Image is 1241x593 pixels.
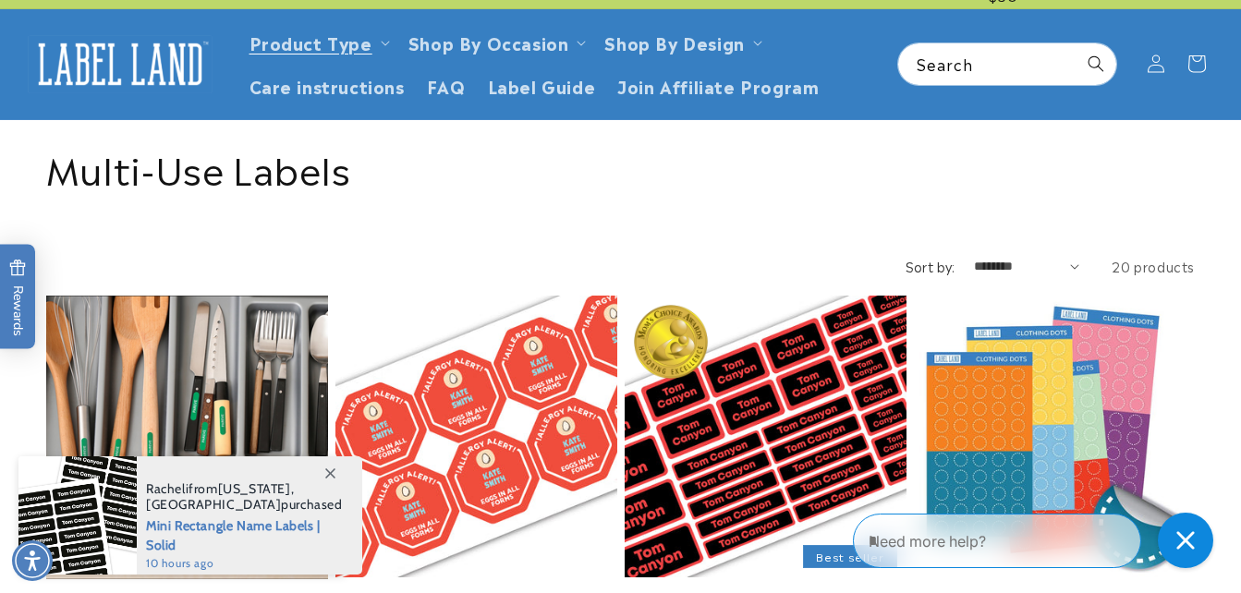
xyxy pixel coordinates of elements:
[146,496,281,513] span: [GEOGRAPHIC_DATA]
[906,257,955,275] label: Sort by:
[238,64,416,107] a: Care instructions
[249,30,372,54] a: Product Type
[1076,43,1116,84] button: Search
[416,64,477,107] a: FAQ
[1112,257,1195,275] span: 20 products
[146,555,343,572] span: 10 hours ago
[28,35,213,92] img: Label Land
[617,75,819,96] span: Join Affiliate Program
[488,75,596,96] span: Label Guide
[21,29,220,100] a: Label Land
[9,260,27,336] span: Rewards
[46,143,1195,191] h1: Multi-Use Labels
[218,480,291,497] span: [US_STATE]
[606,64,830,107] a: Join Affiliate Program
[477,64,607,107] a: Label Guide
[397,20,594,64] summary: Shop By Occasion
[12,540,53,581] div: Accessibility Menu
[249,75,405,96] span: Care instructions
[604,30,744,54] a: Shop By Design
[408,31,569,53] span: Shop By Occasion
[238,20,397,64] summary: Product Type
[146,513,343,555] span: Mini Rectangle Name Labels | Solid
[146,481,343,513] span: from , purchased
[853,506,1223,575] iframe: Gorgias Floating Chat
[15,445,234,501] iframe: Sign Up via Text for Offers
[427,75,466,96] span: FAQ
[593,20,769,64] summary: Shop By Design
